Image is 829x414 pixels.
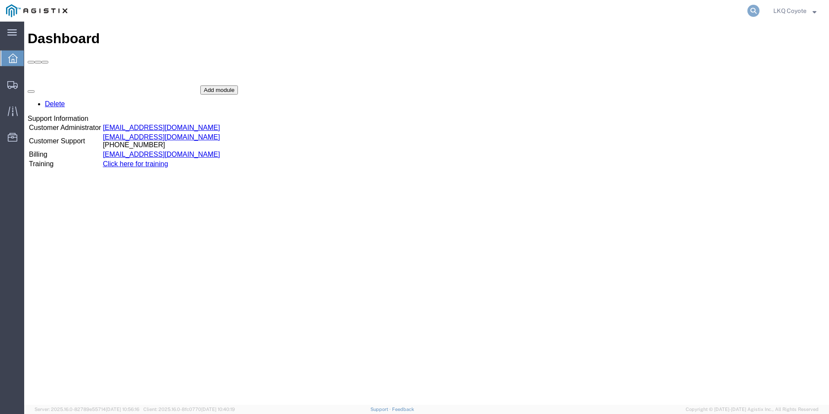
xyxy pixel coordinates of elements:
[79,129,196,136] a: [EMAIL_ADDRESS][DOMAIN_NAME]
[35,407,139,412] span: Server: 2025.16.0-82789e55714
[773,6,807,16] span: LKQ Coyote
[78,111,196,128] td: [PHONE_NUMBER]
[392,407,414,412] a: Feedback
[4,138,77,147] td: Training
[79,102,196,110] a: [EMAIL_ADDRESS][DOMAIN_NAME]
[4,111,77,128] td: Customer Support
[176,64,214,73] button: Add module
[4,129,77,137] td: Billing
[773,6,817,16] button: LKQ Coyote
[143,407,235,412] span: Client: 2025.16.0-8fc0770
[201,407,235,412] span: [DATE] 10:40:19
[686,406,819,413] span: Copyright © [DATE]-[DATE] Agistix Inc., All Rights Reserved
[6,4,67,17] img: logo
[79,112,196,119] a: [EMAIL_ADDRESS][DOMAIN_NAME]
[79,139,144,146] a: Click here for training
[370,407,392,412] a: Support
[106,407,139,412] span: [DATE] 10:56:16
[24,22,829,405] iframe: FS Legacy Container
